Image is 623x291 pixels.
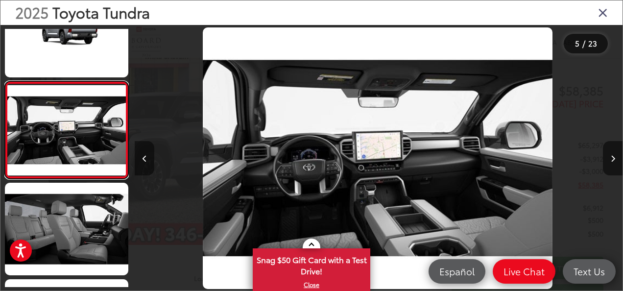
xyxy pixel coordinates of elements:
span: Snag $50 Gift Card with a Test Drive! [254,249,369,279]
a: Español [429,259,485,284]
span: Live Chat [499,265,550,277]
img: 2025 Toyota Tundra Limited [3,182,129,276]
span: 5 [575,38,579,48]
a: Live Chat [493,259,555,284]
span: Toyota Tundra [52,1,150,23]
i: Close gallery [598,6,608,19]
img: 2025 Toyota Tundra Limited [6,85,127,175]
a: Text Us [563,259,616,284]
div: 2025 Toyota Tundra Limited 4 [134,27,622,290]
span: 23 [588,38,597,48]
button: Previous image [135,141,154,175]
span: Español [434,265,479,277]
span: / [581,40,586,47]
button: Next image [603,141,623,175]
img: 2025 Toyota Tundra Limited [203,27,552,290]
span: Text Us [569,265,610,277]
span: 2025 [15,1,48,23]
